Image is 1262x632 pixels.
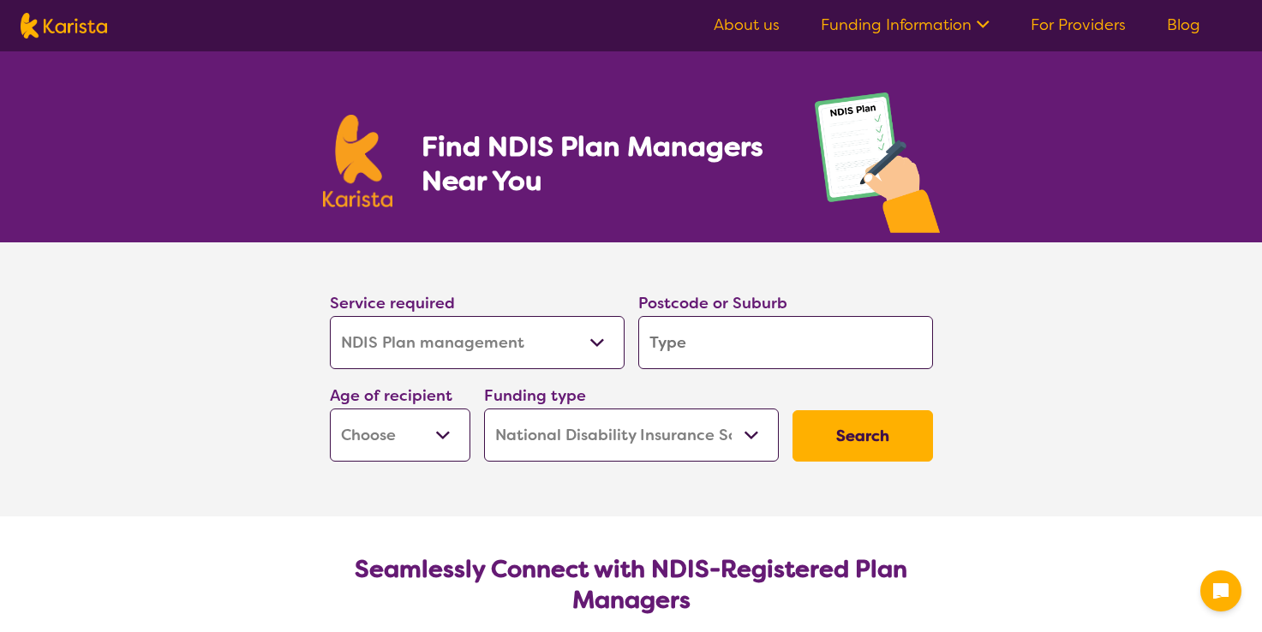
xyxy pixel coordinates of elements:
[821,15,990,35] a: Funding Information
[422,129,780,198] h1: Find NDIS Plan Managers Near You
[1031,15,1126,35] a: For Providers
[638,293,787,313] label: Postcode or Suburb
[792,410,933,462] button: Search
[330,293,455,313] label: Service required
[484,385,586,406] label: Funding type
[330,385,452,406] label: Age of recipient
[1167,15,1200,35] a: Blog
[714,15,780,35] a: About us
[344,554,919,616] h2: Seamlessly Connect with NDIS-Registered Plan Managers
[638,316,933,369] input: Type
[815,92,940,242] img: plan-management
[323,115,393,207] img: Karista logo
[21,13,107,39] img: Karista logo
